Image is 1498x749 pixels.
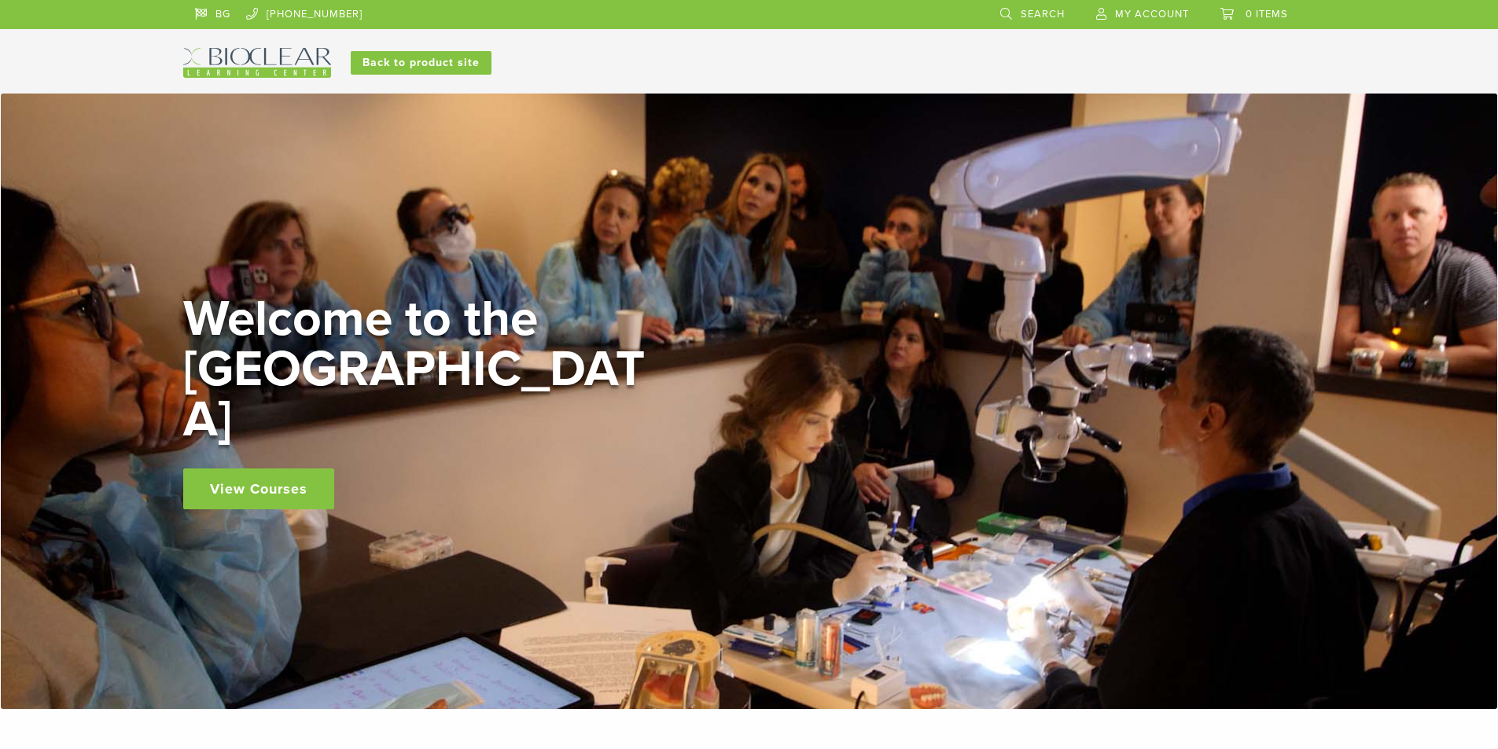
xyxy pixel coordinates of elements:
[183,294,655,445] h2: Welcome to the [GEOGRAPHIC_DATA]
[183,468,334,509] a: View Courses
[1246,8,1288,20] span: 0 items
[1021,8,1065,20] span: Search
[1115,8,1189,20] span: My Account
[351,51,491,75] a: Back to product site
[183,48,331,78] img: Bioclear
